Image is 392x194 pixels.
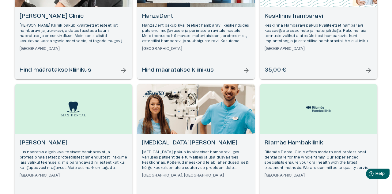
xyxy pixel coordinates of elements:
h6: [GEOGRAPHIC_DATA], [GEOGRAPHIC_DATA] [142,173,250,178]
p: Ilus naeratus algab kvaliteetsest hambaravist ja professionaalsetest proteetilistest lahendustest... [20,150,127,171]
p: Riiamäe Dental Clinic offers modern and professional dental care for the whole family. Our experi... [265,150,372,171]
span: arrow_forward [365,67,372,74]
p: [PERSON_NAME] Kliinik pakub kvaliteetset esteetilist hambaravi ja juureravi, aidates taastada kau... [20,23,127,44]
img: Max Dental logo [61,102,86,117]
h6: Kesklinna hambaravi [265,12,372,21]
img: Maxilla Hambakliinik logo [142,89,166,99]
p: [MEDICAL_DATA] pakub kvaliteetset hambaravi igas vanuses patsientidele turvalises ja usaldusväärs... [142,150,250,171]
span: arrow_forward [243,67,250,74]
h6: [PERSON_NAME] Clinic [20,12,127,21]
h6: Riiamäe Hambakliinik [265,139,372,147]
h6: [PERSON_NAME] [20,139,127,147]
h6: [GEOGRAPHIC_DATA] [20,173,127,178]
h6: [GEOGRAPHIC_DATA] [20,46,127,51]
h6: [GEOGRAPHIC_DATA] [265,46,372,51]
img: Riiamäe Hambakliinik logo [306,106,331,112]
p: HanzaDent pakub kvaliteetset hambaravi, keskendudes patsiendi mugavusele ja parimatele ravitulemu... [142,23,250,44]
h6: 35,00 € [265,66,286,74]
span: arrow_forward [120,67,127,74]
h6: Hind määratakse kliinikus [142,66,214,74]
iframe: Help widget launcher [344,166,392,183]
h6: [MEDICAL_DATA][PERSON_NAME] [142,139,250,147]
h6: [GEOGRAPHIC_DATA] [142,46,250,51]
h6: [GEOGRAPHIC_DATA] [265,173,372,178]
h6: Hind määratakse kliinikus [20,66,91,74]
p: Kesklinna Hambaravi pakub kvaliteetset hambaravi kaasaegsete seadmete ja materjalidega. Pakume la... [265,23,372,44]
h6: HanzaDent [142,12,250,21]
